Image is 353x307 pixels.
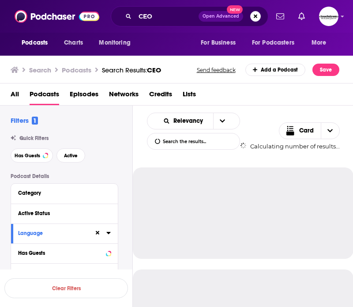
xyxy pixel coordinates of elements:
[11,87,19,105] a: All
[227,5,243,14] span: New
[201,37,236,49] span: For Business
[18,190,105,196] div: Category
[15,34,59,51] button: open menu
[295,9,308,24] a: Show notifications dropdown
[319,7,338,26] span: Logged in as jvervelde
[213,113,232,129] button: open menu
[245,64,306,76] a: Add a Podcast
[149,87,172,105] a: Credits
[312,37,327,49] span: More
[93,34,142,51] button: open menu
[64,153,78,158] span: Active
[56,148,85,163] button: Active
[62,66,91,74] h3: Podcasts
[18,267,111,278] button: Brand Safety & Suitability
[195,34,247,51] button: open menu
[199,11,243,22] button: Open AdvancedNew
[18,210,105,216] div: Active Status
[194,66,238,74] button: Send feedback
[312,64,339,76] button: Save
[319,7,338,26] img: User Profile
[155,118,213,124] button: open menu
[18,187,111,198] button: Category
[22,37,48,49] span: Podcasts
[18,250,103,256] div: Has Guests
[273,9,288,24] a: Show notifications dropdown
[319,7,338,26] button: Show profile menu
[64,37,83,49] span: Charts
[240,143,340,150] div: Calculating number of results...
[30,87,59,105] a: Podcasts
[109,87,139,105] a: Networks
[147,66,161,74] span: CEO
[15,8,99,25] img: Podchaser - Follow, Share and Rate Podcasts
[279,122,340,139] button: Choose View
[32,117,38,125] span: 1
[203,14,239,19] span: Open Advanced
[252,37,294,49] span: For Podcasters
[4,278,128,298] button: Clear Filters
[18,227,94,239] button: Language
[70,87,98,105] a: Episodes
[29,66,51,74] h3: Search
[11,116,38,125] h2: Filters
[11,148,53,163] button: Has Guests
[173,118,206,124] span: Relevancy
[135,9,199,23] input: Search podcasts, credits, & more...
[111,6,268,27] div: Search podcasts, credits, & more...
[102,66,161,74] div: Search Results:
[183,87,196,105] a: Lists
[18,247,111,258] button: Has Guests
[19,135,49,141] span: Quick Filters
[147,113,240,129] h2: Choose List sort
[305,34,338,51] button: open menu
[15,153,40,158] span: Has Guests
[58,34,88,51] a: Charts
[11,173,118,179] p: Podcast Details
[102,66,161,74] a: Search Results:CEO
[246,34,307,51] button: open menu
[18,208,111,219] button: Active Status
[299,128,314,134] span: Card
[18,230,88,236] div: Language
[99,37,130,49] span: Monitoring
